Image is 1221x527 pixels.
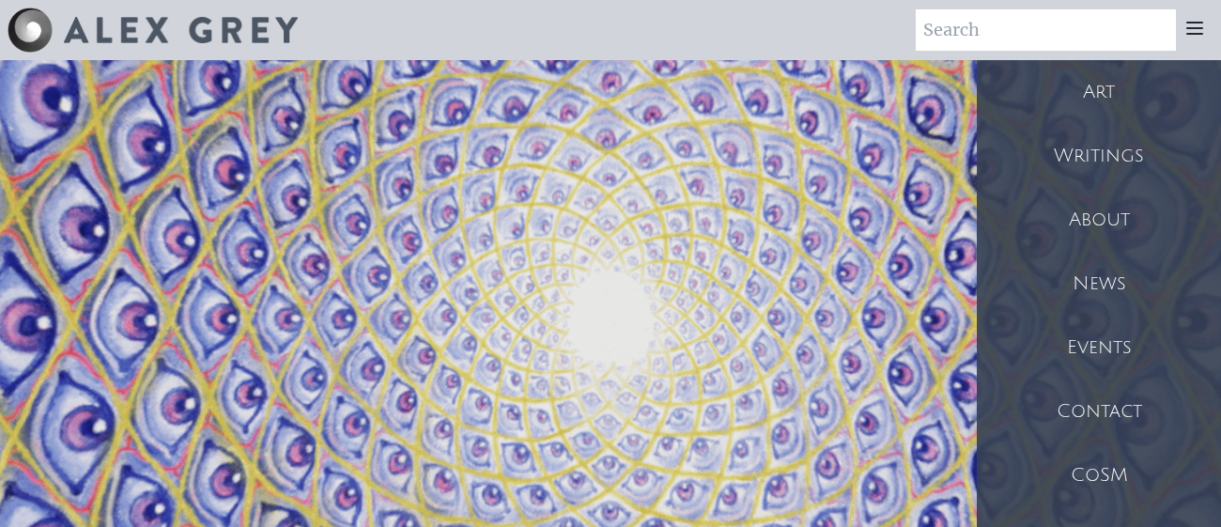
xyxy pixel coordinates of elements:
[977,60,1221,124] a: Art
[977,443,1221,507] a: CoSM
[977,124,1221,188] a: Writings
[977,316,1221,380] a: Events
[916,9,1176,51] input: Search
[977,188,1221,252] a: About
[977,380,1221,443] a: Contact
[977,252,1221,316] a: News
